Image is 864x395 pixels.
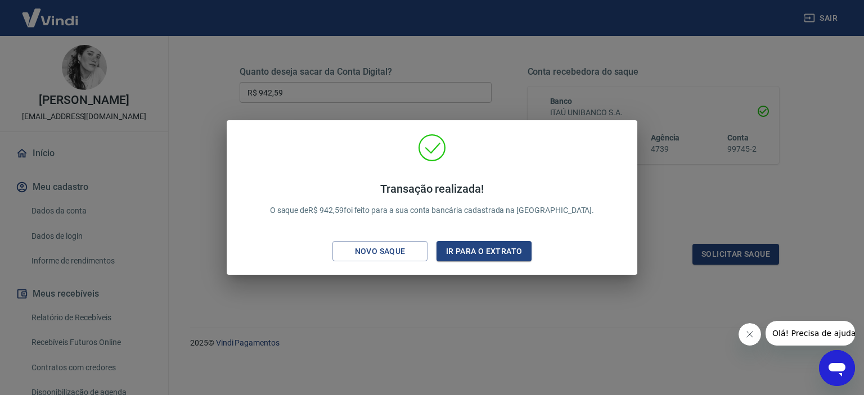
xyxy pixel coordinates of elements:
[341,244,419,258] div: Novo saque
[436,241,532,262] button: Ir para o extrato
[819,350,855,386] iframe: Botão para abrir a janela de mensagens
[270,182,595,196] h4: Transação realizada!
[270,182,595,216] p: O saque de R$ 942,59 foi feito para a sua conta bancária cadastrada na [GEOGRAPHIC_DATA].
[766,321,855,346] iframe: Mensagem da empresa
[332,241,427,262] button: Novo saque
[739,323,761,346] iframe: Fechar mensagem
[7,8,94,17] span: Olá! Precisa de ajuda?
